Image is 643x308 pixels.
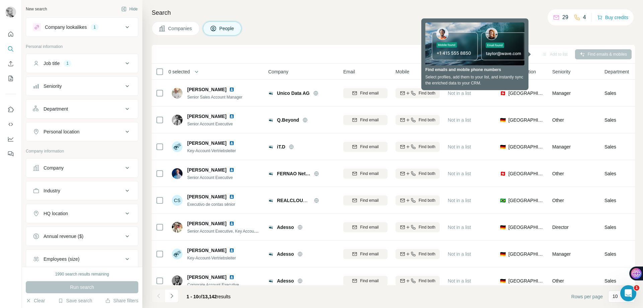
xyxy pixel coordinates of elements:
[172,168,183,179] img: Avatar
[26,78,138,94] button: Seniority
[360,251,378,257] span: Find email
[419,171,435,177] span: Find both
[343,88,387,98] button: Find email
[419,117,435,123] span: Find both
[5,7,16,17] img: Avatar
[500,68,536,75] span: Personal location
[500,224,506,231] span: 🇩🇪
[396,195,440,205] button: Find both
[552,225,569,230] span: Director
[64,60,71,66] div: 1
[277,170,310,177] span: FERNAO Networks GmbH
[604,197,616,204] span: Sales
[229,274,234,280] img: LinkedIn logo
[199,294,203,299] span: of
[187,294,199,299] span: 1 - 10
[448,225,471,230] span: Not in a list
[187,95,242,100] span: Senior Sales Account Manager
[26,44,138,50] p: Personal information
[152,8,635,17] h4: Search
[360,224,378,230] span: Find email
[229,87,234,92] img: LinkedIn logo
[187,193,226,200] span: [PERSON_NAME]
[620,285,636,301] iframe: Intercom live chat
[419,90,435,96] span: Find both
[343,276,387,286] button: Find email
[448,117,471,123] span: Not in a list
[91,24,98,30] div: 1
[268,278,274,284] img: Logo of Adesso
[203,294,217,299] span: 13,142
[508,278,544,284] span: [GEOGRAPHIC_DATA]
[26,228,138,244] button: Annual revenue ($)
[360,197,378,203] span: Find email
[26,55,138,71] button: Job title1
[44,187,60,194] div: Industry
[343,222,387,232] button: Find email
[229,140,234,146] img: LinkedIn logo
[268,225,274,230] img: Logo of Adesso
[508,90,544,97] span: [GEOGRAPHIC_DATA]
[500,197,506,204] span: 🇧🇷
[5,118,16,130] button: Use Surfe API
[187,228,273,234] span: Senior Account Executive, Key Account Director
[172,141,183,152] img: Avatar
[604,143,616,150] span: Sales
[5,72,16,84] button: My lists
[360,278,378,284] span: Find email
[55,271,109,277] div: 1990 search results remaining
[187,294,231,299] span: results
[396,88,440,98] button: Find both
[187,140,226,146] span: [PERSON_NAME]
[277,117,299,123] span: Q.Beyond
[168,68,190,75] span: 0 selected
[44,106,68,112] div: Department
[5,133,16,145] button: Dashboard
[583,13,586,21] p: 4
[26,101,138,117] button: Department
[448,278,471,284] span: Not in a list
[5,104,16,116] button: Use Surfe on LinkedIn
[268,117,274,123] img: Logo of Q.Beyond
[343,68,355,75] span: Email
[277,198,342,203] span: REALCLOUD Services GmbH
[396,276,440,286] button: Find both
[172,249,183,259] img: Avatar
[268,90,274,96] img: Logo of Unico Data AG
[58,297,92,304] button: Save search
[268,171,274,176] img: Logo of FERNAO Networks GmbH
[604,90,616,97] span: Sales
[571,293,603,300] span: Rows per page
[613,293,618,300] p: 10
[604,278,616,284] span: Sales
[419,197,435,203] span: Find both
[26,148,138,154] p: Company information
[508,224,544,231] span: [GEOGRAPHIC_DATA]
[552,171,564,176] span: Other
[552,278,564,284] span: Other
[26,160,138,176] button: Company
[508,170,544,177] span: [GEOGRAPHIC_DATA]
[26,251,138,267] button: Employees (size)
[277,251,294,257] span: Adesso
[187,283,239,287] span: Corporate Account Executive
[360,90,378,96] span: Find email
[187,247,226,254] span: [PERSON_NAME]
[500,117,506,123] span: 🇩🇪
[552,90,571,96] span: Manager
[396,249,440,259] button: Find both
[500,143,506,150] span: 🇩🇪
[419,251,435,257] span: Find both
[26,183,138,199] button: Industry
[360,117,378,123] span: Find email
[26,6,47,12] div: New search
[500,251,506,257] span: 🇩🇪
[396,68,409,75] span: Mobile
[343,195,387,205] button: Find email
[5,43,16,55] button: Search
[277,278,294,284] span: Adesso
[343,115,387,125] button: Find email
[552,68,570,75] span: Seniority
[448,251,471,257] span: Not in a list
[500,90,506,97] span: 🇨🇭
